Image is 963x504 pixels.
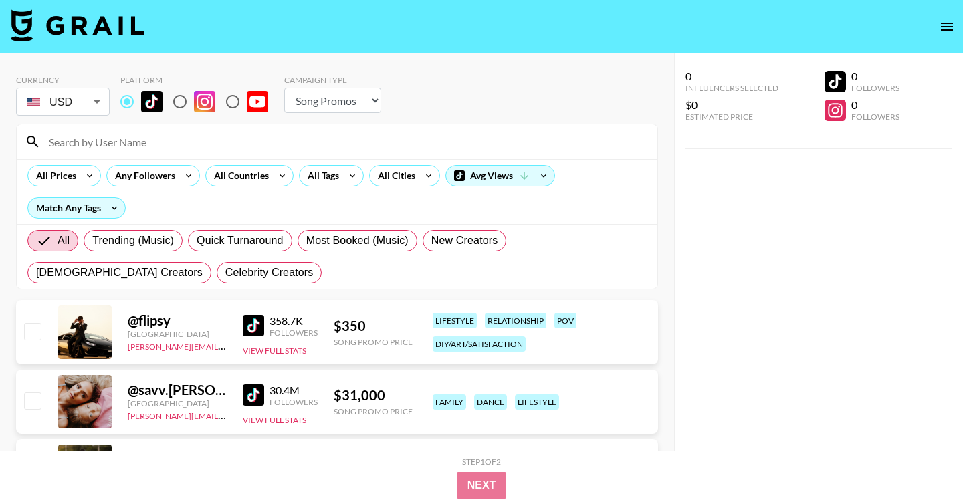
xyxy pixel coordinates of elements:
[306,233,409,249] span: Most Booked (Music)
[515,394,559,410] div: lifestyle
[16,75,110,85] div: Currency
[685,83,778,93] div: Influencers Selected
[128,382,227,398] div: @ savv.[PERSON_NAME]
[58,233,70,249] span: All
[41,131,649,152] input: Search by User Name
[462,457,501,467] div: Step 1 of 2
[243,384,264,406] img: TikTok
[11,9,144,41] img: Grail Talent
[934,13,960,40] button: open drawer
[128,408,326,421] a: [PERSON_NAME][EMAIL_ADDRESS][DOMAIN_NAME]
[485,313,546,328] div: relationship
[92,233,174,249] span: Trending (Music)
[334,387,413,404] div: $ 31,000
[433,336,526,352] div: diy/art/satisfaction
[120,75,279,85] div: Platform
[270,384,318,397] div: 30.4M
[554,313,576,328] div: pov
[141,91,163,112] img: TikTok
[334,337,413,347] div: Song Promo Price
[334,318,413,334] div: $ 350
[270,328,318,338] div: Followers
[851,112,899,122] div: Followers
[851,98,899,112] div: 0
[457,472,507,499] button: Next
[194,91,215,112] img: Instagram
[107,166,178,186] div: Any Followers
[206,166,272,186] div: All Countries
[433,313,477,328] div: lifestyle
[128,312,227,329] div: @ flipsy
[300,166,342,186] div: All Tags
[243,415,306,425] button: View Full Stats
[270,314,318,328] div: 358.7K
[685,70,778,83] div: 0
[128,398,227,408] div: [GEOGRAPHIC_DATA]
[474,394,507,410] div: dance
[36,265,203,281] span: [DEMOGRAPHIC_DATA] Creators
[431,233,498,249] span: New Creators
[896,437,947,488] iframe: Drift Widget Chat Controller
[128,329,227,339] div: [GEOGRAPHIC_DATA]
[851,83,899,93] div: Followers
[28,166,79,186] div: All Prices
[128,339,326,352] a: [PERSON_NAME][EMAIL_ADDRESS][DOMAIN_NAME]
[247,91,268,112] img: YouTube
[446,166,554,186] div: Avg Views
[243,315,264,336] img: TikTok
[270,397,318,407] div: Followers
[685,98,778,112] div: $0
[851,70,899,83] div: 0
[370,166,418,186] div: All Cities
[284,75,381,85] div: Campaign Type
[685,112,778,122] div: Estimated Price
[225,265,314,281] span: Celebrity Creators
[433,394,466,410] div: family
[19,90,107,114] div: USD
[334,406,413,416] div: Song Promo Price
[197,233,284,249] span: Quick Turnaround
[243,346,306,356] button: View Full Stats
[28,198,125,218] div: Match Any Tags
